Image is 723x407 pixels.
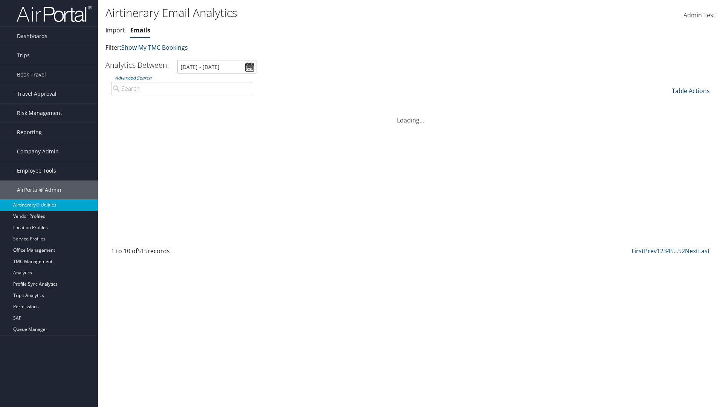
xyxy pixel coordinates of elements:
[17,104,62,122] span: Risk Management
[685,247,698,255] a: Next
[17,181,61,199] span: AirPortal® Admin
[672,87,710,95] a: Table Actions
[17,5,92,23] img: airportal-logo.png
[631,247,644,255] a: First
[17,123,42,142] span: Reporting
[17,142,59,161] span: Company Admin
[17,65,46,84] span: Book Travel
[111,82,252,95] input: Advanced Search
[674,247,678,255] span: …
[667,247,670,255] a: 4
[17,27,47,46] span: Dashboards
[17,46,30,65] span: Trips
[644,247,657,255] a: Prev
[105,107,715,125] div: Loading...
[17,161,56,180] span: Employee Tools
[105,60,169,70] h3: Analytics Between:
[121,43,188,52] a: Show My TMC Bookings
[177,60,256,74] input: [DATE] - [DATE]
[105,26,125,34] a: Import
[105,5,512,21] h1: Airtinerary Email Analytics
[130,26,150,34] a: Emails
[17,84,56,103] span: Travel Approval
[105,43,512,53] p: Filter:
[111,246,252,259] div: 1 to 10 of records
[657,247,660,255] a: 1
[664,247,667,255] a: 3
[670,247,674,255] a: 5
[683,4,715,27] a: Admin Test
[115,75,151,81] a: Advanced Search
[660,247,664,255] a: 2
[137,247,148,255] span: 515
[683,11,715,19] span: Admin Test
[678,247,685,255] a: 52
[698,247,710,255] a: Last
